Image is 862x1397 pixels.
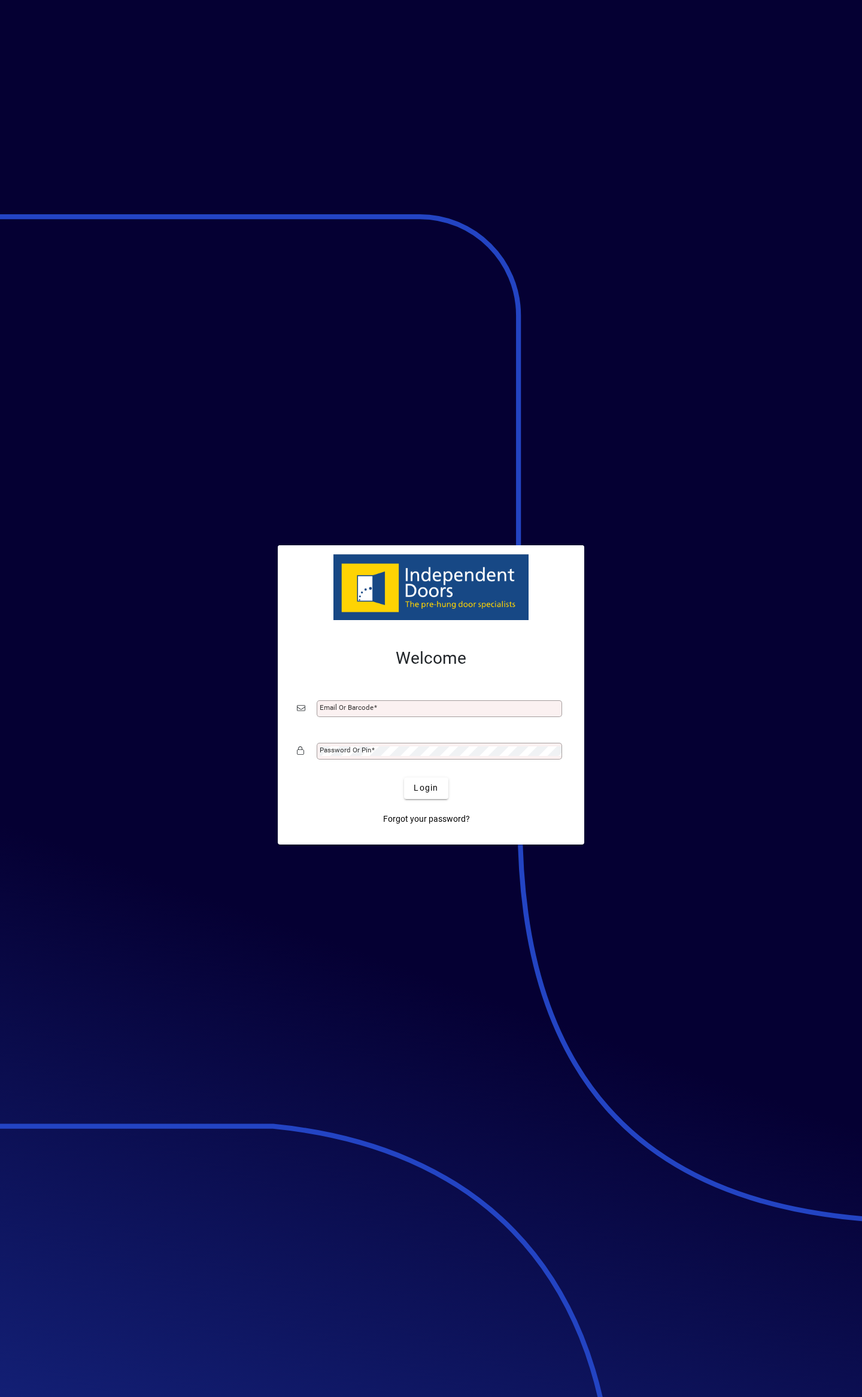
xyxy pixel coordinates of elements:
[378,809,475,830] a: Forgot your password?
[320,703,374,712] mat-label: Email or Barcode
[414,782,438,794] span: Login
[404,778,448,799] button: Login
[297,648,565,669] h2: Welcome
[320,746,371,754] mat-label: Password or Pin
[383,813,470,825] span: Forgot your password?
